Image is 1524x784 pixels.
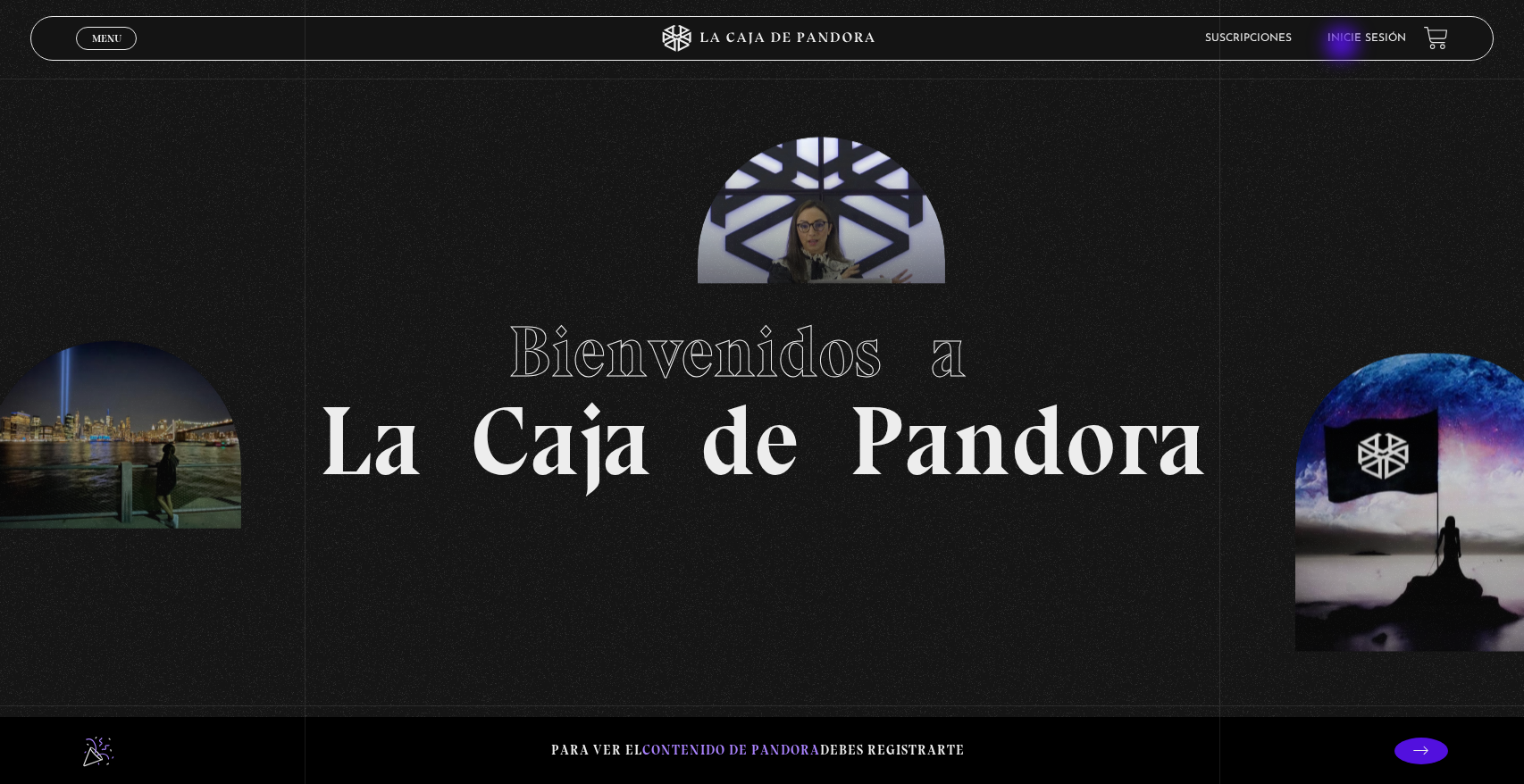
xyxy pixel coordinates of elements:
a: Inicie sesión [1327,33,1406,44]
a: View your shopping cart [1424,26,1448,50]
span: contenido de Pandora [642,742,820,758]
span: Bienvenidos a [508,309,1016,395]
h1: La Caja de Pandora [319,294,1206,490]
a: Suscripciones [1205,33,1292,44]
p: Para ver el debes registrarte [551,738,965,763]
span: Menu [92,33,121,44]
span: Cerrar [86,47,128,60]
